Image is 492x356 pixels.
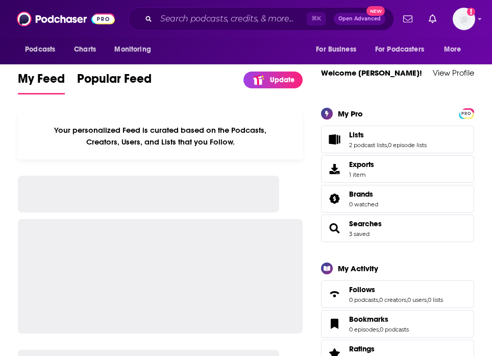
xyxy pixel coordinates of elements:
span: Exports [325,162,345,176]
a: Show notifications dropdown [425,10,440,28]
span: PRO [460,110,473,117]
a: Update [243,72,303,88]
a: My Feed [18,71,65,94]
a: Charts [67,40,102,59]
button: open menu [107,40,164,59]
input: Search podcasts, credits, & more... [156,11,307,27]
span: Open Advanced [338,16,381,21]
div: My Activity [338,264,378,273]
span: Logged in as TrevorC [453,8,475,30]
span: Exports [349,160,374,169]
span: Brands [349,189,373,199]
button: open menu [309,40,369,59]
a: Welcome [PERSON_NAME]! [321,68,422,78]
a: Brands [325,192,345,206]
a: 0 podcasts [349,296,378,303]
button: open menu [368,40,439,59]
a: 0 creators [379,296,406,303]
button: Show profile menu [453,8,475,30]
a: 0 episode lists [388,141,427,149]
a: View Profile [433,68,474,78]
div: Your personalized Feed is curated based on the Podcasts, Creators, Users, and Lists that you Follow. [18,113,303,159]
span: Ratings [349,344,375,353]
button: open menu [437,40,474,59]
a: 0 episodes [349,326,379,333]
span: For Podcasters [375,42,424,57]
a: Bookmarks [349,315,409,324]
a: 0 watched [349,201,378,208]
span: Brands [321,185,474,212]
a: Brands [349,189,378,199]
span: Follows [349,285,375,294]
svg: Add a profile image [467,8,475,16]
img: Podchaser - Follow, Share and Rate Podcasts [17,9,115,29]
a: 0 users [407,296,427,303]
a: Follows [349,285,443,294]
span: Podcasts [25,42,55,57]
a: 2 podcast lists [349,141,387,149]
a: Show notifications dropdown [399,10,416,28]
span: New [366,6,385,16]
span: Popular Feed [77,71,152,92]
a: Popular Feed [77,71,152,94]
a: 3 saved [349,230,370,238]
span: More [444,42,461,57]
a: PRO [460,109,473,117]
span: Lists [349,130,364,139]
span: Charts [74,42,96,57]
span: ⌘ K [307,12,326,26]
a: Exports [321,155,474,183]
span: , [427,296,428,303]
a: 0 lists [428,296,443,303]
span: Lists [321,126,474,153]
a: Searches [349,219,382,228]
button: Open AdvancedNew [334,13,385,25]
span: , [378,296,379,303]
span: Searches [321,215,474,242]
span: My Feed [18,71,65,92]
img: User Profile [453,8,475,30]
a: Follows [325,287,345,301]
span: Monitoring [114,42,151,57]
a: Searches [325,221,345,235]
span: Bookmarks [349,315,388,324]
a: 0 podcasts [380,326,409,333]
span: , [387,141,388,149]
span: 1 item [349,171,374,178]
span: , [379,326,380,333]
a: Bookmarks [325,317,345,331]
div: Search podcasts, credits, & more... [128,7,394,31]
a: Lists [349,130,427,139]
span: For Business [316,42,356,57]
span: , [406,296,407,303]
p: Update [270,76,294,84]
div: My Pro [338,109,363,118]
a: Ratings [349,344,409,353]
span: Follows [321,280,474,308]
button: open menu [18,40,68,59]
span: Bookmarks [321,310,474,338]
a: Lists [325,132,345,147]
